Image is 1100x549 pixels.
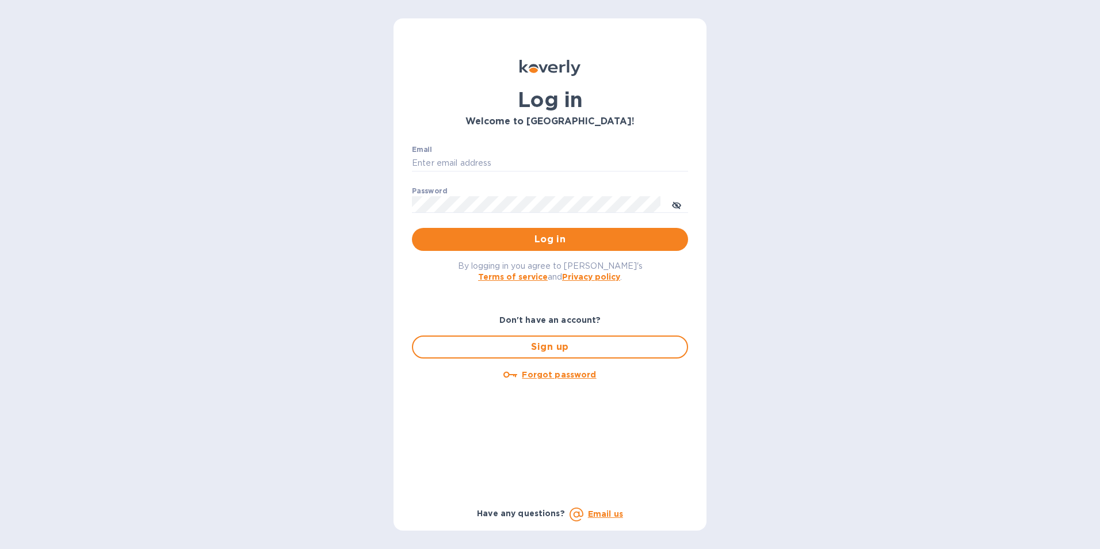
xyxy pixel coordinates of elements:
[665,193,688,216] button: toggle password visibility
[478,272,548,281] a: Terms of service
[520,60,580,76] img: Koverly
[412,87,688,112] h1: Log in
[562,272,620,281] a: Privacy policy
[422,340,678,354] span: Sign up
[412,155,688,172] input: Enter email address
[421,232,679,246] span: Log in
[412,146,432,153] label: Email
[499,315,601,325] b: Don't have an account?
[412,335,688,359] button: Sign up
[522,370,596,379] u: Forgot password
[412,116,688,127] h3: Welcome to [GEOGRAPHIC_DATA]!
[412,228,688,251] button: Log in
[412,188,447,195] label: Password
[458,261,643,281] span: By logging in you agree to [PERSON_NAME]'s and .
[588,509,623,518] a: Email us
[477,509,565,518] b: Have any questions?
